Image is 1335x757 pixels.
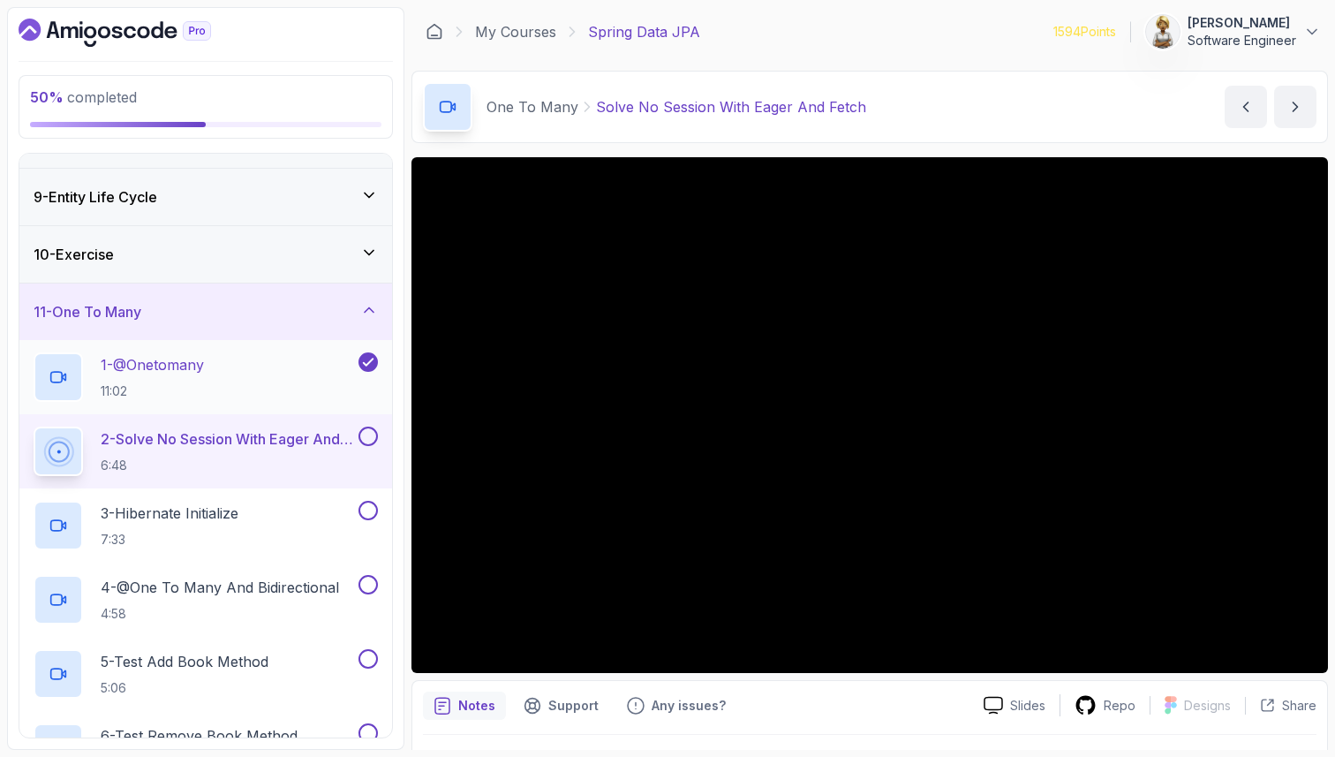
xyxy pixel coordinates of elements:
p: Slides [1010,697,1045,715]
button: Share [1245,697,1316,715]
p: 4:58 [101,605,339,623]
p: 6 - Test Remove Book Method [101,725,298,746]
iframe: 2 - Solve No Session with Eager and Fetch [411,157,1328,673]
a: Dashboard [19,19,252,47]
p: 2 - Solve No Session With Eager And Fetch [101,428,355,450]
p: 11:02 [101,382,204,400]
p: 4 - @One To Many And Bidirectional [101,577,339,598]
p: Any issues? [652,697,726,715]
p: 5:06 [101,679,268,697]
h3: 9 - Entity Life Cycle [34,186,157,208]
a: Dashboard [426,23,443,41]
a: Repo [1060,694,1150,716]
a: My Courses [475,21,556,42]
p: Software Engineer [1188,32,1296,49]
button: 2-Solve No Session With Eager And Fetch6:48 [34,427,378,476]
button: previous content [1225,86,1267,128]
h3: 10 - Exercise [34,244,114,265]
button: notes button [423,692,506,720]
p: Solve No Session With Eager And Fetch [596,96,866,117]
button: 11-One To Many [19,284,392,340]
span: completed [30,88,137,106]
button: 1-@Onetomany11:02 [34,352,378,402]
button: 3-Hibernate Initialize7:33 [34,501,378,550]
button: user profile image[PERSON_NAME]Software Engineer [1145,14,1321,49]
p: Support [548,697,599,715]
p: Repo [1104,697,1135,715]
button: Support button [513,692,609,720]
p: 5 - Test Add Book Method [101,651,268,672]
button: 4-@One To Many And Bidirectional4:58 [34,575,378,625]
p: One To Many [486,96,578,117]
button: 9-Entity Life Cycle [19,169,392,225]
p: 6:48 [101,457,355,474]
button: 10-Exercise [19,226,392,283]
p: Share [1282,697,1316,715]
h3: 11 - One To Many [34,301,141,322]
p: 3 - Hibernate Initialize [101,503,238,524]
p: [PERSON_NAME] [1188,14,1296,32]
p: 7:33 [101,531,238,549]
p: Designs [1184,697,1231,715]
p: 1594 Points [1053,23,1116,41]
p: 1 - @Onetomany [101,354,204,375]
img: user profile image [1146,15,1180,49]
p: Spring Data JPA [588,21,700,42]
p: Notes [458,697,495,715]
span: 50 % [30,88,64,106]
button: 5-Test Add Book Method5:06 [34,649,378,699]
button: next content [1274,86,1316,128]
a: Slides [969,696,1060,715]
button: Feedback button [616,692,736,720]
